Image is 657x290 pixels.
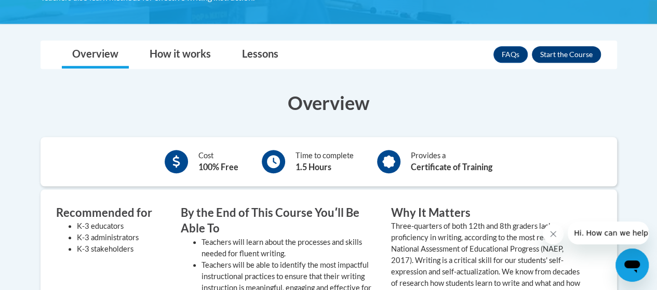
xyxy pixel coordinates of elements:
[6,7,84,16] span: Hi. How can we help?
[62,41,129,68] a: Overview
[198,162,238,172] b: 100% Free
[568,222,649,244] iframe: Message from company
[411,150,492,173] div: Provides a
[139,41,221,68] a: How it works
[532,46,601,63] button: Enroll
[181,205,376,237] h3: By the End of This Course Youʹll Be Able To
[198,150,238,173] div: Cost
[77,220,165,232] li: K-3 educators
[77,232,165,243] li: K-3 administrators
[41,90,617,116] h3: Overview
[543,224,564,244] iframe: Close message
[391,205,586,221] h3: Why It Matters
[411,162,492,172] b: Certificate of Training
[296,150,354,173] div: Time to complete
[77,243,165,255] li: K-3 stakeholders
[56,205,165,221] h3: Recommended for
[493,46,528,63] a: FAQs
[615,248,649,282] iframe: Button to launch messaging window
[296,162,331,172] b: 1.5 Hours
[232,41,289,68] a: Lessons
[202,237,376,259] li: Teachers will learn about the processes and skills needed for fluent writing.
